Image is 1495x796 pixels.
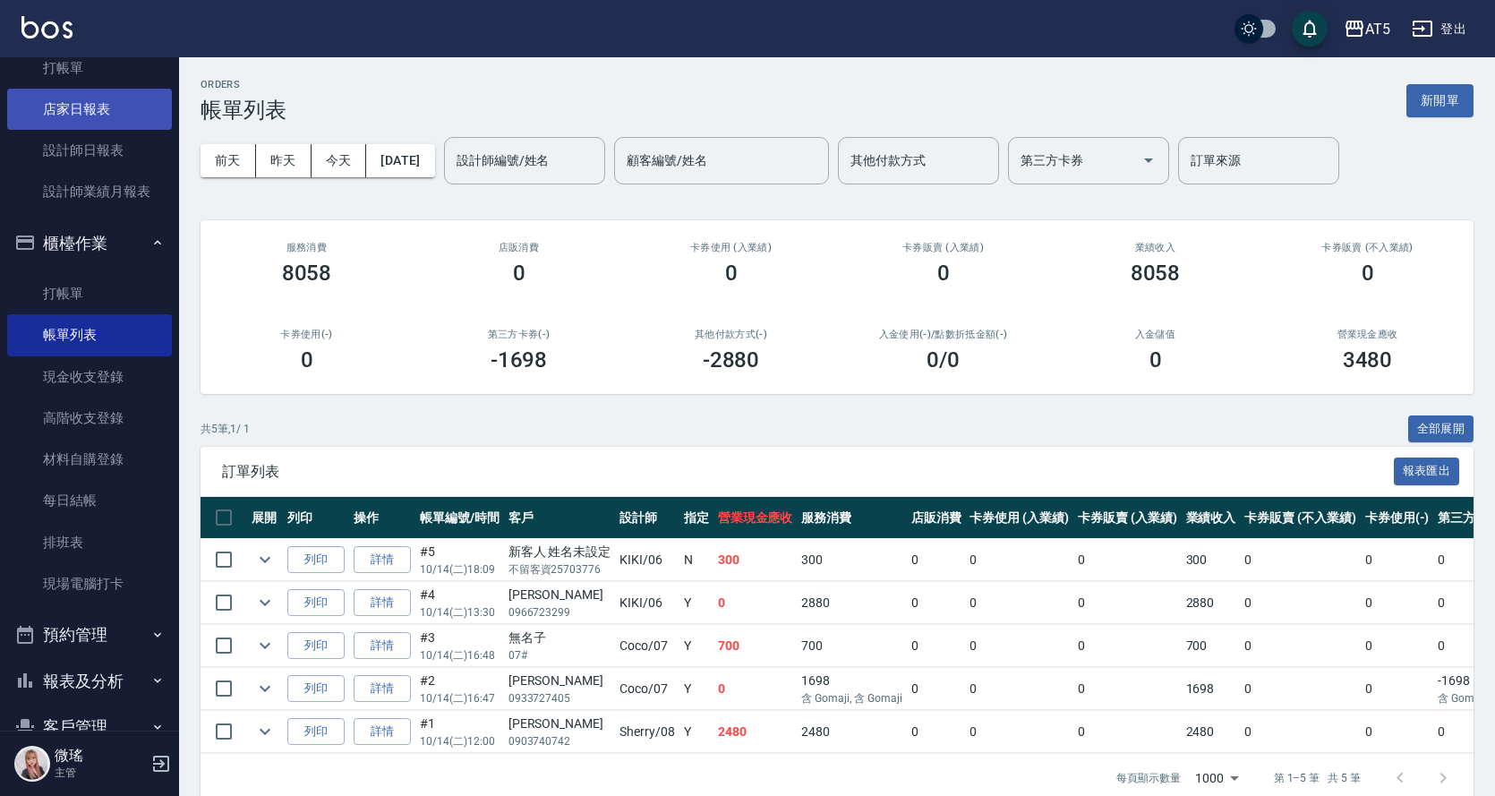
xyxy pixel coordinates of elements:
p: 07# [508,647,611,663]
a: 設計師業績月報表 [7,171,172,212]
td: 0 [1240,668,1360,710]
p: 10/14 (二) 16:48 [420,647,500,663]
th: 卡券販賣 (入業績) [1073,497,1182,539]
th: 服務消費 [797,497,906,539]
td: 1698 [1182,668,1241,710]
td: 0 [1073,582,1182,624]
td: 0 [1361,539,1434,581]
td: 0 [713,668,798,710]
button: 列印 [287,675,345,703]
td: 0 [1073,625,1182,667]
td: Y [679,582,713,624]
a: 詳情 [354,632,411,660]
td: 300 [1182,539,1241,581]
th: 指定 [679,497,713,539]
button: 列印 [287,546,345,574]
td: 2880 [1182,582,1241,624]
td: Coco /07 [615,625,679,667]
td: 0 [907,625,966,667]
h3: 0 [937,261,950,286]
td: 0 [965,711,1073,753]
button: [DATE] [366,144,434,177]
td: Coco /07 [615,668,679,710]
button: 昨天 [256,144,312,177]
td: 0 [965,539,1073,581]
h2: 營業現金應收 [1283,329,1452,340]
h3: 3480 [1343,347,1393,372]
button: 今天 [312,144,367,177]
h2: 第三方卡券(-) [434,329,603,340]
td: 0 [1361,668,1434,710]
a: 詳情 [354,718,411,746]
button: 列印 [287,589,345,617]
h3: 服務消費 [222,242,391,253]
p: 0903740742 [508,733,611,749]
button: expand row [252,632,278,659]
img: Person [14,746,50,782]
td: 0 [1240,539,1360,581]
div: [PERSON_NAME] [508,715,611,733]
td: 2480 [1182,711,1241,753]
th: 卡券使用 (入業績) [965,497,1073,539]
td: KIKI /06 [615,582,679,624]
button: 報表匯出 [1394,458,1460,485]
a: 設計師日報表 [7,130,172,171]
td: 2480 [713,711,798,753]
h5: 微瑤 [55,747,146,765]
h3: -2880 [703,347,760,372]
th: 帳單編號/時間 [415,497,504,539]
p: 第 1–5 筆 共 5 筆 [1274,770,1361,786]
th: 展開 [247,497,283,539]
button: 登出 [1405,13,1474,46]
th: 業績收入 [1182,497,1241,539]
td: 0 [1073,668,1182,710]
td: 0 [907,582,966,624]
button: expand row [252,546,278,573]
h3: 8058 [1131,261,1181,286]
td: 1698 [797,668,906,710]
td: Y [679,668,713,710]
a: 詳情 [354,675,411,703]
td: 0 [1240,582,1360,624]
td: 300 [797,539,906,581]
h2: 業績收入 [1071,242,1240,253]
span: 訂單列表 [222,463,1394,481]
td: 0 [1361,711,1434,753]
h3: 0 [301,347,313,372]
h2: 入金儲值 [1071,329,1240,340]
button: 客戶管理 [7,704,172,750]
h3: 帳單列表 [201,98,286,123]
th: 列印 [283,497,349,539]
td: #5 [415,539,504,581]
p: 10/14 (二) 13:30 [420,604,500,621]
a: 打帳單 [7,273,172,314]
button: 預約管理 [7,612,172,658]
a: 店家日報表 [7,89,172,130]
th: 店販消費 [907,497,966,539]
button: 前天 [201,144,256,177]
td: 700 [797,625,906,667]
button: 列印 [287,632,345,660]
td: 0 [907,668,966,710]
a: 現金收支登錄 [7,356,172,398]
h3: 0 /0 [927,347,960,372]
td: 0 [1073,711,1182,753]
th: 設計師 [615,497,679,539]
a: 每日結帳 [7,480,172,521]
td: #1 [415,711,504,753]
td: 0 [1240,625,1360,667]
a: 高階收支登錄 [7,398,172,439]
th: 操作 [349,497,415,539]
td: 300 [713,539,798,581]
td: #4 [415,582,504,624]
div: [PERSON_NAME] [508,672,611,690]
th: 客戶 [504,497,616,539]
td: Y [679,711,713,753]
h2: 入金使用(-) /點數折抵金額(-) [859,329,1028,340]
h2: ORDERS [201,79,286,90]
td: 0 [965,668,1073,710]
h3: 0 [725,261,738,286]
div: AT5 [1365,18,1390,40]
button: expand row [252,589,278,616]
div: [PERSON_NAME] [508,586,611,604]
